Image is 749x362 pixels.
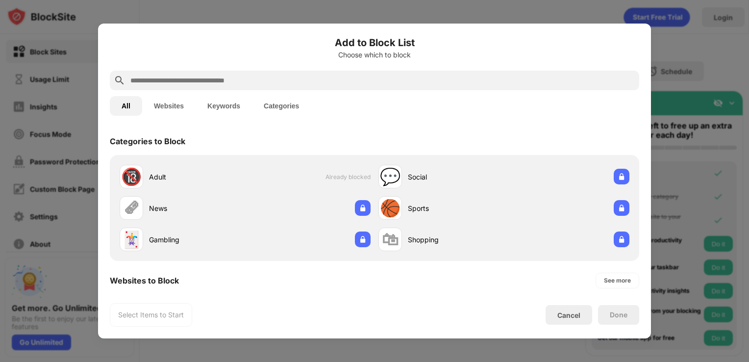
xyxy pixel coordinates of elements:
div: Select Items to Start [118,310,184,320]
div: Categories to Block [110,136,185,146]
div: Choose which to block [110,51,639,59]
div: Gambling [149,234,245,245]
div: 🏀 [380,198,400,218]
div: 🛍 [382,230,399,250]
div: Adult [149,172,245,182]
button: Categories [252,96,311,116]
div: Cancel [557,311,580,319]
button: Websites [142,96,196,116]
div: 🔞 [121,167,142,187]
button: All [110,96,142,116]
div: 💬 [380,167,400,187]
button: Keywords [196,96,252,116]
div: Shopping [408,234,504,245]
div: Social [408,172,504,182]
div: Websites to Block [110,276,179,285]
img: search.svg [114,75,125,86]
div: See more [604,276,631,285]
div: Done [610,311,627,319]
div: News [149,203,245,213]
div: Sports [408,203,504,213]
div: 🗞 [123,198,140,218]
h6: Add to Block List [110,35,639,50]
div: 🃏 [121,230,142,250]
span: Already blocked [325,173,371,181]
